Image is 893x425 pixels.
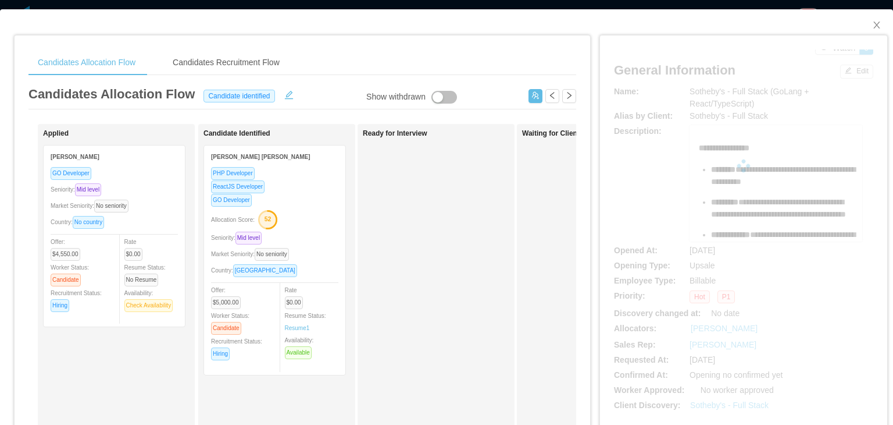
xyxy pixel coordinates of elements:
span: PHP Developer [211,167,255,180]
span: Seniority: [211,235,266,241]
button: icon: usergroup-add [528,89,542,103]
strong: [PERSON_NAME] [51,154,99,160]
span: Candidate identified [203,90,274,102]
span: Country: [211,267,302,274]
button: icon: right [562,89,576,103]
button: icon: edit [280,88,298,100]
span: Rate [124,239,147,257]
span: Recruitment Status: [51,290,102,309]
span: No Resume [124,274,159,286]
span: Market Seniority: [211,251,294,257]
a: Resume1 [285,324,310,332]
span: $0.00 [124,248,142,261]
span: No seniority [255,248,289,261]
span: Hiring [51,299,69,312]
span: Mid level [75,183,101,196]
span: Check Availability [124,299,173,312]
h1: Waiting for Client Approval [522,129,685,138]
span: Resume Status: [124,264,166,283]
span: GO Developer [51,167,91,180]
div: Candidates Allocation Flow [28,49,145,76]
span: Allocation Score: [211,217,255,223]
h1: Candidate Identified [203,129,366,138]
span: Available [285,346,312,359]
span: Seniority: [51,186,106,193]
span: $4,550.00 [51,248,80,261]
span: [GEOGRAPHIC_DATA] [233,264,297,277]
span: Country: [51,219,109,225]
text: 52 [265,215,272,222]
span: Worker Status: [51,264,89,283]
span: No seniority [94,200,128,212]
span: No country [73,216,104,229]
span: Recruitment Status: [211,338,262,357]
span: $0.00 [285,296,303,309]
strong: [PERSON_NAME] [PERSON_NAME] [211,154,310,160]
span: Availability: [124,290,178,309]
button: 52 [255,210,278,228]
span: $5,000.00 [211,296,241,309]
span: Offer: [211,287,245,306]
span: ReactJS Developer [211,180,265,193]
span: Candidate [211,322,241,335]
button: Close [860,9,893,42]
span: Availability: [285,337,316,356]
span: GO Developer [211,194,252,207]
span: Offer: [51,239,85,257]
button: icon: left [545,89,559,103]
div: Candidates Recruitment Flow [163,49,289,76]
div: Show withdrawn [366,91,426,104]
span: Hiring [211,348,230,360]
span: Candidate [51,274,81,286]
span: Resume Status: [285,313,326,331]
span: Mid level [235,232,262,245]
i: icon: close [872,20,881,30]
h1: Ready for Interview [363,129,526,138]
span: Worker Status: [211,313,249,331]
span: Market Seniority: [51,203,133,209]
span: Rate [285,287,308,306]
article: Candidates Allocation Flow [28,84,195,104]
h1: Applied [43,129,206,138]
